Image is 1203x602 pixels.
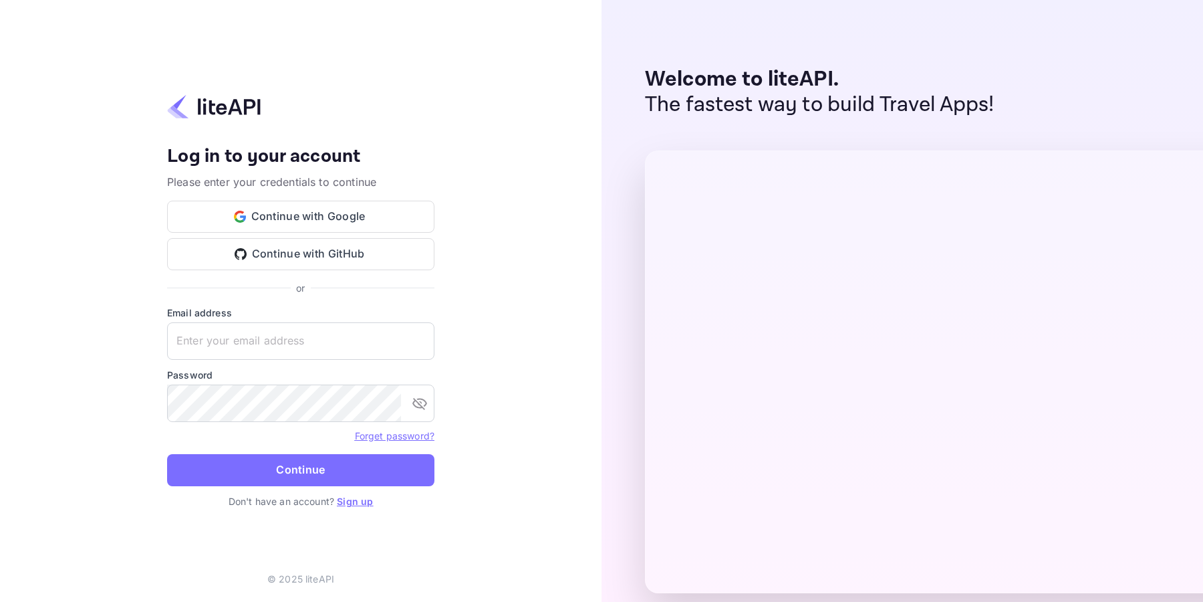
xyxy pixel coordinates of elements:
p: Don't have an account? [167,494,434,508]
button: Continue with GitHub [167,238,434,270]
label: Email address [167,306,434,320]
img: liteapi [167,94,261,120]
button: toggle password visibility [406,390,433,417]
p: Welcome to liteAPI. [645,67,994,92]
input: Enter your email address [167,322,434,360]
h4: Log in to your account [167,145,434,169]
p: © 2025 liteAPI [267,572,334,586]
button: Continue [167,454,434,486]
button: Continue with Google [167,201,434,233]
a: Sign up [337,496,373,507]
p: The fastest way to build Travel Apps! [645,92,994,118]
a: Forget password? [355,430,434,441]
label: Password [167,368,434,382]
a: Forget password? [355,429,434,442]
p: or [296,281,305,295]
p: Please enter your credentials to continue [167,174,434,190]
